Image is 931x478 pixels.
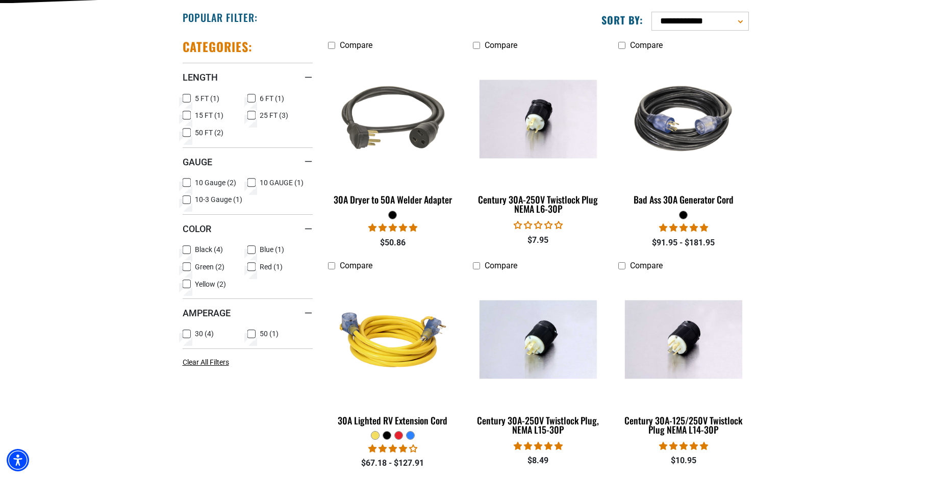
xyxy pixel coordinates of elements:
[340,261,372,270] span: Compare
[328,237,458,249] div: $50.86
[183,223,211,235] span: Color
[618,416,748,434] div: Century 30A-125/250V Twistlock Plug NEMA L14-30P
[183,11,258,24] h2: Popular Filter:
[260,112,288,119] span: 25 FT (3)
[618,55,748,210] a: black Bad Ass 30A Generator Cord
[368,223,417,233] span: 5.00 stars
[183,358,229,366] span: Clear All Filters
[260,179,304,186] span: 10 GAUGE (1)
[183,156,212,168] span: Gauge
[473,455,603,467] div: $8.49
[260,246,284,253] span: Blue (1)
[340,40,372,50] span: Compare
[473,195,603,213] div: Century 30A-250V Twistlock Plug NEMA L6-30P
[195,281,226,288] span: Yellow (2)
[329,60,457,178] img: black
[195,179,236,186] span: 10 Gauge (2)
[514,441,563,451] span: 5.00 stars
[659,223,708,233] span: 5.00 stars
[328,55,458,210] a: black 30A Dryer to 50A Welder Adapter
[260,330,279,337] span: 50 (1)
[183,357,233,368] a: Clear All Filters
[195,330,214,337] span: 30 (4)
[474,300,602,379] img: Century 30A-250V Twistlock Plug, NEMA L15-30P
[183,298,313,327] summary: Amperage
[473,276,603,440] a: Century 30A-250V Twistlock Plug, NEMA L15-30P Century 30A-250V Twistlock Plug, NEMA L15-30P
[183,71,218,83] span: Length
[195,196,242,203] span: 10-3 Gauge (1)
[473,55,603,219] a: Century 30A-250V Twistlock Plug NEMA L6-30P Century 30A-250V Twistlock Plug NEMA L6-30P
[368,444,417,454] span: 4.11 stars
[195,246,223,253] span: Black (4)
[183,214,313,243] summary: Color
[618,237,748,249] div: $91.95 - $181.95
[485,40,517,50] span: Compare
[195,129,223,136] span: 50 FT (2)
[473,234,603,246] div: $7.95
[328,276,458,431] a: yellow 30A Lighted RV Extension Cord
[328,416,458,425] div: 30A Lighted RV Extension Cord
[618,455,748,467] div: $10.95
[601,13,643,27] label: Sort by:
[473,416,603,434] div: Century 30A-250V Twistlock Plug, NEMA L15-30P
[183,63,313,91] summary: Length
[659,441,708,451] span: 5.00 stars
[630,40,663,50] span: Compare
[485,261,517,270] span: Compare
[619,300,748,379] img: Century 30A-125/250V Twistlock Plug NEMA L14-30P
[328,457,458,469] div: $67.18 - $127.91
[260,95,284,102] span: 6 FT (1)
[329,281,457,398] img: yellow
[618,195,748,204] div: Bad Ass 30A Generator Cord
[195,263,224,270] span: Green (2)
[630,261,663,270] span: Compare
[260,263,283,270] span: Red (1)
[618,276,748,440] a: Century 30A-125/250V Twistlock Plug NEMA L14-30P Century 30A-125/250V Twistlock Plug NEMA L14-30P
[474,80,602,158] img: Century 30A-250V Twistlock Plug NEMA L6-30P
[183,39,253,55] h2: Categories:
[195,95,219,102] span: 5 FT (1)
[328,195,458,204] div: 30A Dryer to 50A Welder Adapter
[619,60,748,178] img: black
[183,307,231,319] span: Amperage
[514,220,563,230] span: 0.00 stars
[195,112,223,119] span: 15 FT (1)
[183,147,313,176] summary: Gauge
[7,449,29,471] div: Accessibility Menu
